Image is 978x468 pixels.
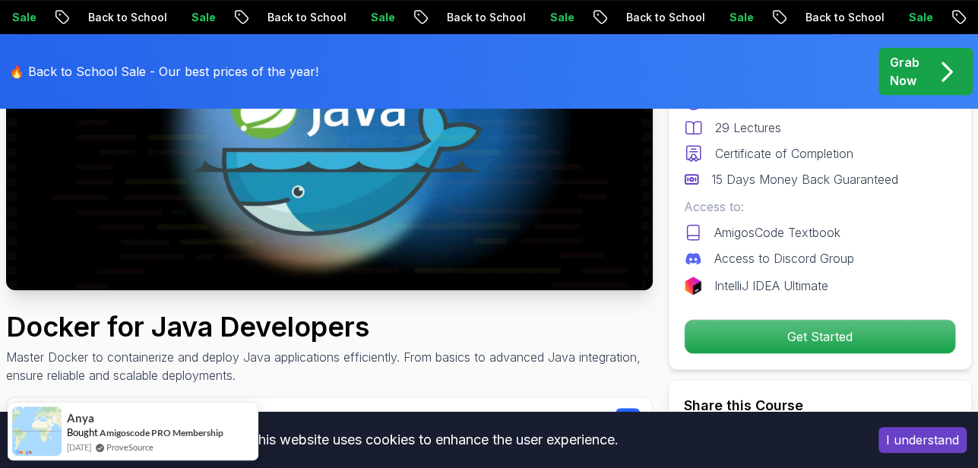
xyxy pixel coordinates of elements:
p: Back to School [253,10,356,25]
h1: Docker for Java Developers [6,311,653,342]
div: This website uses cookies to enhance the user experience. [11,423,856,457]
p: AmigosCode Textbook [714,223,840,242]
img: provesource social proof notification image [12,406,62,456]
span: [DATE] [67,441,91,454]
p: Master Docker to containerize and deploy Java applications efficiently. From basics to advanced J... [6,348,653,384]
a: ProveSource [106,441,154,454]
p: Get Started [685,320,955,353]
p: Back to School [791,10,894,25]
p: 🔥 Back to School Sale - Our best prices of the year! [9,62,318,81]
button: Get Started [684,319,956,354]
p: Access to: [684,198,956,216]
a: Amigoscode PRO Membership [100,426,223,439]
p: Back to School [74,10,177,25]
p: Sale [894,10,943,25]
p: Grab Now [890,53,919,90]
span: Anya [67,412,94,425]
button: Accept cookies [878,427,967,453]
span: Bought [67,426,98,438]
img: jetbrains logo [684,277,702,295]
p: Access to Discord Group [714,249,854,267]
p: 29 Lectures [715,119,781,137]
p: Back to School [612,10,715,25]
p: Sale [177,10,226,25]
p: 15 Days Money Back Guaranteed [711,170,898,188]
h2: Share this Course [684,395,956,416]
p: Back to School [432,10,536,25]
p: Sale [536,10,584,25]
p: Sale [356,10,405,25]
p: Sale [715,10,764,25]
p: Certificate of Completion [715,144,853,163]
p: IntelliJ IDEA Ultimate [714,277,828,295]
